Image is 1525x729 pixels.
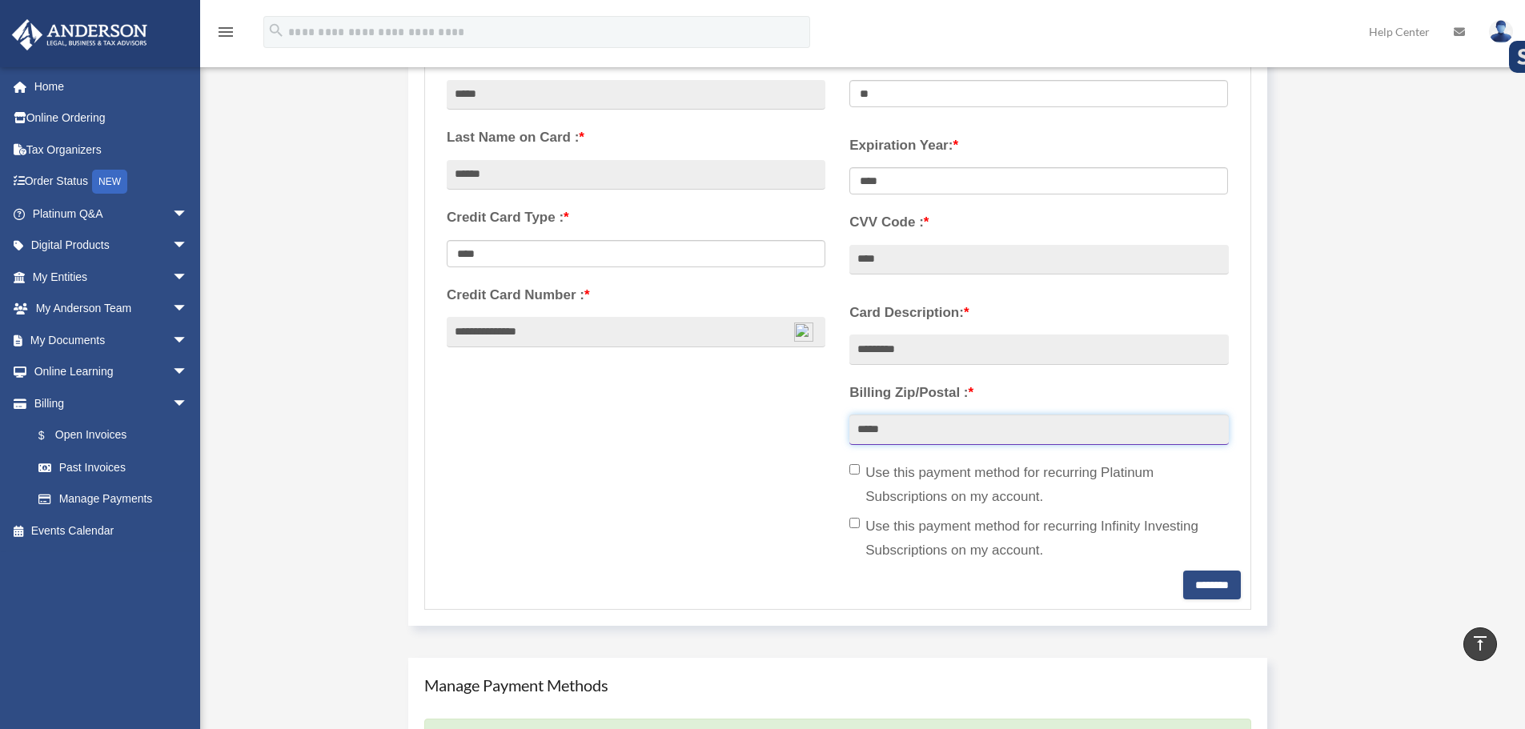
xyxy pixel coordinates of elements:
[92,170,127,194] div: NEW
[172,324,204,357] span: arrow_drop_down
[22,483,204,515] a: Manage Payments
[447,283,825,307] label: Credit Card Number :
[216,28,235,42] a: menu
[1463,627,1497,661] a: vertical_align_top
[216,22,235,42] i: menu
[849,210,1228,234] label: CVV Code :
[11,70,212,102] a: Home
[7,19,152,50] img: Anderson Advisors Platinum Portal
[172,198,204,230] span: arrow_drop_down
[849,461,1228,509] label: Use this payment method for recurring Platinum Subscriptions on my account.
[11,356,212,388] a: Online Learningarrow_drop_down
[11,324,212,356] a: My Documentsarrow_drop_down
[794,322,813,342] img: npw-badge-icon.svg
[849,381,1228,405] label: Billing Zip/Postal :
[849,518,860,528] input: Use this payment method for recurring Infinity Investing Subscriptions on my account.
[172,356,204,389] span: arrow_drop_down
[11,261,212,293] a: My Entitiesarrow_drop_down
[172,261,204,294] span: arrow_drop_down
[267,22,285,39] i: search
[424,674,1251,696] h4: Manage Payment Methods
[11,102,212,134] a: Online Ordering
[22,451,212,483] a: Past Invoices
[11,134,212,166] a: Tax Organizers
[11,166,212,198] a: Order StatusNEW
[447,126,825,150] label: Last Name on Card :
[447,206,825,230] label: Credit Card Type :
[11,198,212,230] a: Platinum Q&Aarrow_drop_down
[1471,634,1490,653] i: vertical_align_top
[172,387,204,420] span: arrow_drop_down
[172,230,204,262] span: arrow_drop_down
[47,426,55,446] span: $
[22,419,212,452] a: $Open Invoices
[849,134,1228,158] label: Expiration Year:
[11,387,212,419] a: Billingarrow_drop_down
[849,464,860,475] input: Use this payment method for recurring Platinum Subscriptions on my account.
[1489,20,1513,43] img: User Pic
[11,293,212,325] a: My Anderson Teamarrow_drop_down
[11,230,212,262] a: Digital Productsarrow_drop_down
[11,515,212,547] a: Events Calendar
[172,293,204,326] span: arrow_drop_down
[849,301,1228,325] label: Card Description:
[849,515,1228,563] label: Use this payment method for recurring Infinity Investing Subscriptions on my account.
